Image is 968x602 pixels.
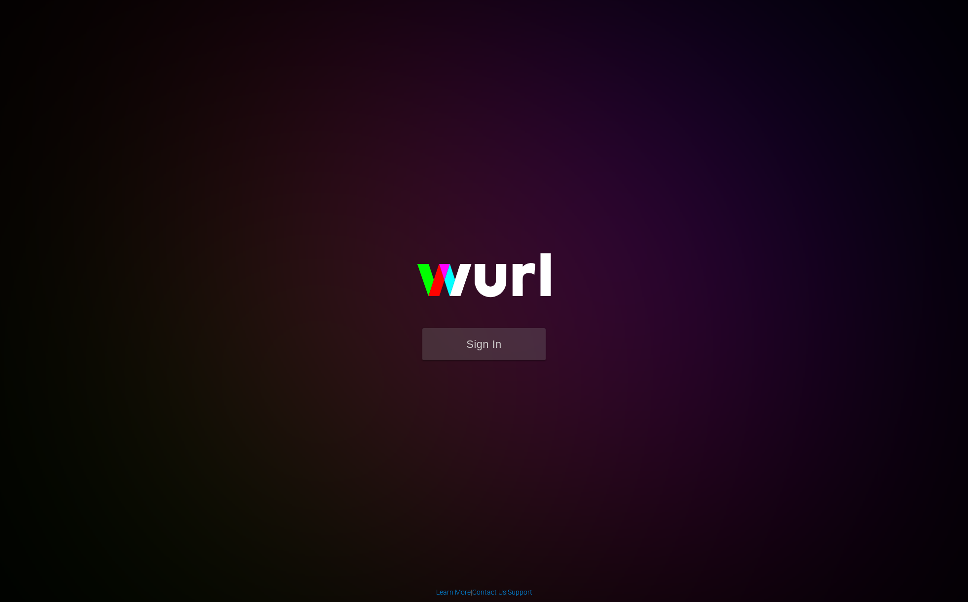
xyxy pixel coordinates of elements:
img: wurl-logo-on-black-223613ac3d8ba8fe6dc639794a292ebdb59501304c7dfd60c99c58986ef67473.svg [385,232,583,328]
button: Sign In [422,328,546,360]
a: Support [508,588,532,596]
a: Contact Us [472,588,506,596]
a: Learn More [436,588,471,596]
div: | | [436,587,532,597]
